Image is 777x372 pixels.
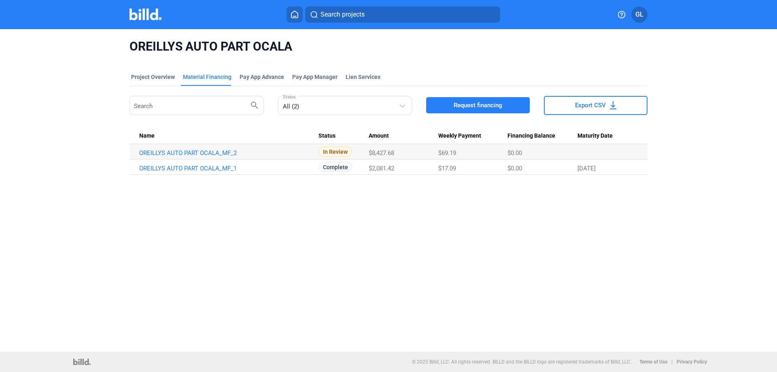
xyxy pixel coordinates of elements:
mat-icon: search [250,100,259,110]
button: Request financing [426,97,530,113]
span: Request financing [454,101,502,109]
span: Financing Balance [507,132,555,140]
div: Material Financing [183,73,231,81]
a: OREILLYS AUTO PART OCALA_MF_2 [139,149,318,157]
div: Name [139,132,318,140]
span: $2,081.42 [369,165,394,172]
mat-select-trigger: All (2) [283,103,299,110]
div: Lien Services [346,73,380,81]
div: Project Overview [131,73,175,81]
span: Search projects [321,10,365,19]
div: Financing Balance [507,132,577,140]
button: Search projects [305,6,500,23]
a: OREILLYS AUTO PART OCALA_MF_1 [139,165,318,172]
b: Privacy Policy [677,359,707,365]
button: GL [631,6,647,23]
span: [DATE] [577,165,596,172]
span: Name [139,132,155,140]
span: Weekly Payment [438,132,481,140]
div: Pay App Advance [240,73,284,81]
img: logo [73,359,91,365]
div: Status [318,132,369,140]
img: Billd Company Logo [129,9,161,20]
span: Export CSV [575,101,606,109]
span: Maturity Date [577,132,613,140]
span: Complete [318,162,352,172]
button: Export CSV [544,96,647,115]
span: Pay App Manager [292,73,338,81]
span: Amount [369,132,389,140]
div: Weekly Payment [438,132,508,140]
div: Maturity Date [577,132,638,140]
span: In Review [318,147,352,157]
span: $0.00 [507,165,522,172]
span: Status [318,132,335,140]
span: $8,427.68 [369,149,394,157]
span: OREILLYS AUTO PART OCALA [129,39,647,54]
div: Amount [369,132,438,140]
p: | [671,359,673,365]
span: GL [635,10,643,19]
span: $17.09 [438,165,456,172]
b: Terms of Use [639,359,667,365]
span: $69.19 [438,149,456,157]
span: $0.00 [507,149,522,157]
p: © 2025 Billd, LLC. All rights reserved. BILLD and the BILLD logo are registered trademarks of Bil... [412,359,631,365]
